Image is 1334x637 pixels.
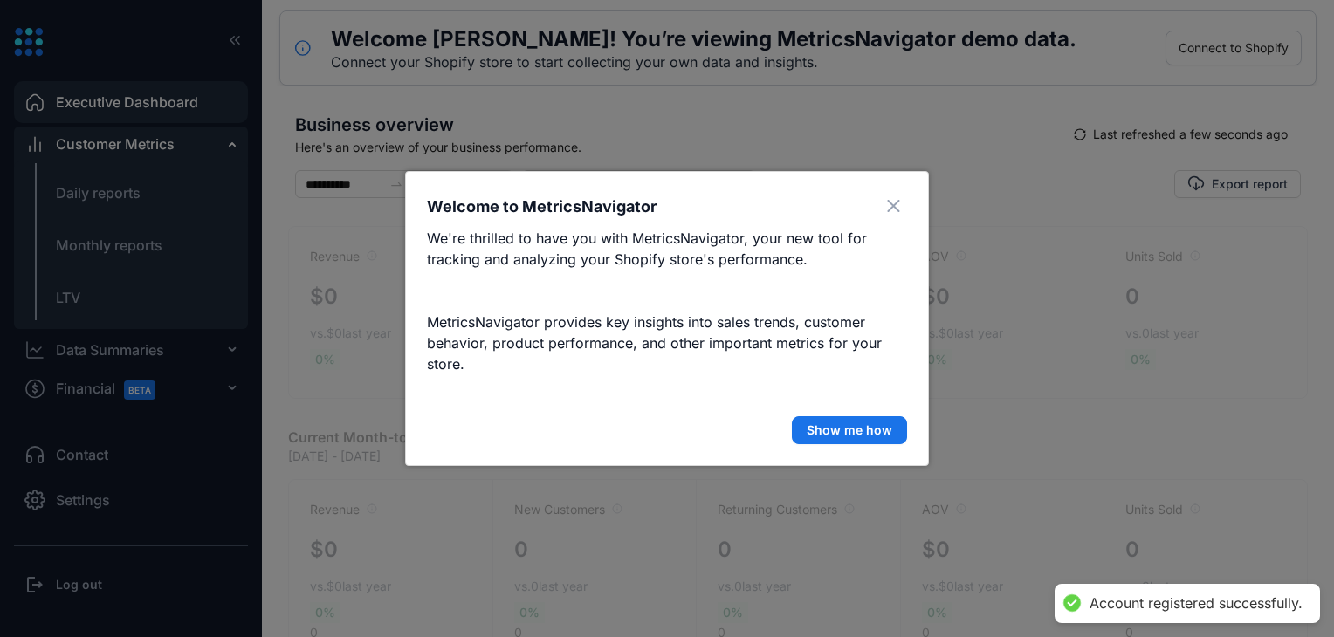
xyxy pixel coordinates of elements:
h3: Welcome to MetricsNavigator [427,195,657,219]
div: Account registered successfully. [1090,594,1303,613]
button: Next [792,416,907,444]
span: Show me how [807,421,892,439]
p: We're thrilled to have you with MetricsNavigator, your new tool for tracking and analyzing your S... [427,228,907,270]
button: Close [879,193,907,221]
p: MetricsNavigator provides key insights into sales trends, customer behavior, product performance,... [427,312,907,374]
